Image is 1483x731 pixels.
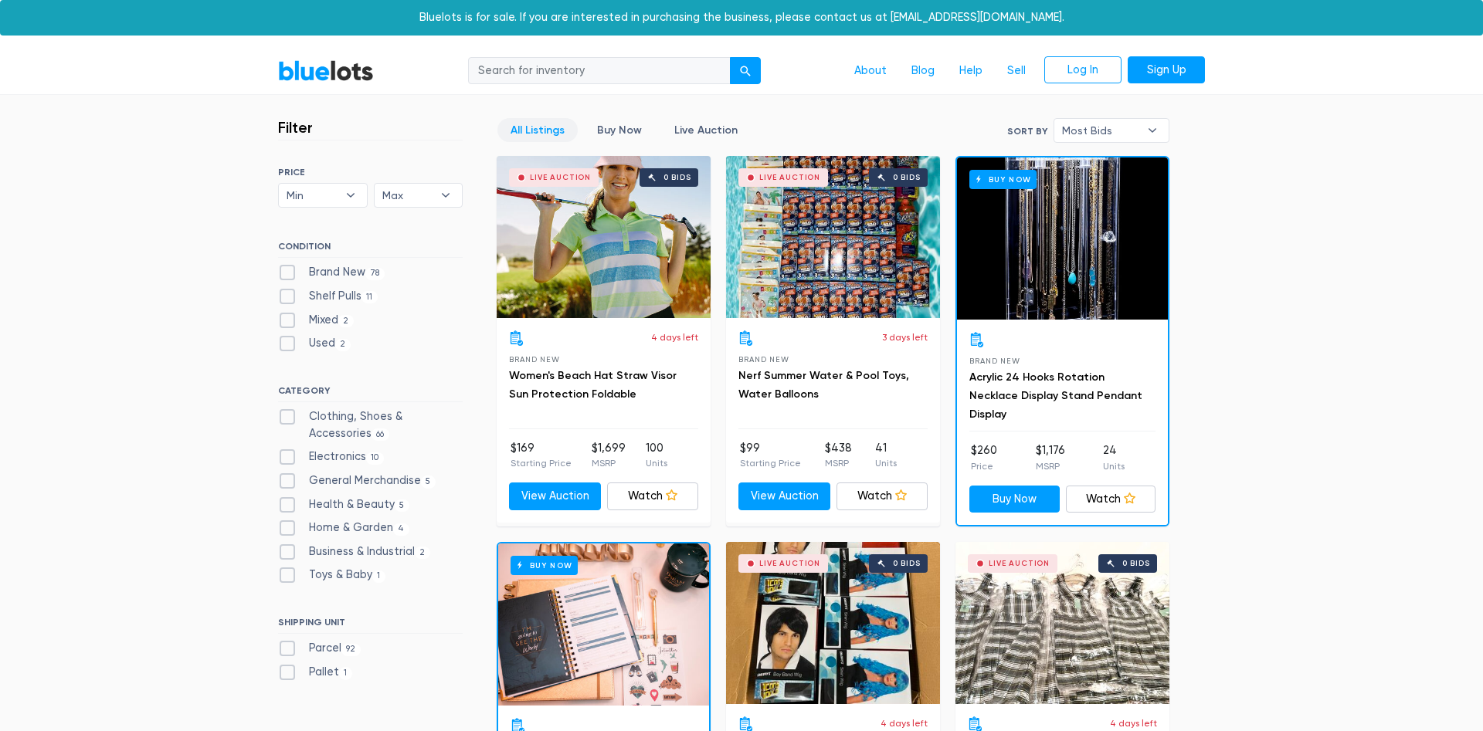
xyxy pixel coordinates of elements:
span: 2 [338,315,354,327]
label: Electronics [278,448,384,465]
a: Women's Beach Hat Straw Visor Sun Protection Foldable [509,369,677,401]
label: Sort By [1007,124,1047,138]
h6: PRICE [278,167,463,178]
a: All Listings [497,118,578,142]
span: 5 [395,499,409,512]
li: $438 [825,440,852,471]
a: Sell [995,56,1038,86]
a: Buy Now [969,486,1060,513]
b: ▾ [334,184,367,207]
a: Buy Now [584,118,655,142]
label: Health & Beauty [278,496,409,513]
span: 1 [372,570,385,583]
label: Toys & Baby [278,567,385,584]
a: Watch [1066,486,1156,513]
span: Brand New [969,357,1020,365]
label: General Merchandise [278,472,436,489]
li: $260 [971,442,997,473]
h6: CONDITION [278,241,463,258]
label: Used [278,335,351,352]
b: ▾ [1136,119,1169,142]
span: Min [287,184,338,207]
input: Search for inventory [468,57,731,85]
a: Buy Now [957,157,1168,320]
p: 4 days left [651,330,698,344]
span: 10 [366,452,384,465]
a: View Auction [738,482,830,510]
span: Most Bids [1062,119,1139,142]
a: Buy Now [498,543,709,706]
li: 24 [1103,442,1125,473]
p: 4 days left [881,716,928,730]
span: 78 [365,268,385,280]
div: 0 bids [663,174,691,181]
a: Log In [1044,56,1122,84]
div: Live Auction [759,560,820,567]
h6: CATEGORY [278,385,463,402]
p: Units [875,456,897,470]
a: Live Auction 0 bids [955,542,1169,704]
label: Parcel [278,640,361,657]
span: 5 [421,475,436,488]
a: Live Auction [661,118,751,142]
a: Blog [899,56,947,86]
label: Clothing, Shoes & Accessories [278,408,463,442]
li: $169 [511,440,572,471]
p: Starting Price [740,456,801,470]
p: 4 days left [1110,716,1157,730]
p: Units [646,456,667,470]
li: 41 [875,440,897,471]
a: BlueLots [278,59,374,82]
a: Nerf Summer Water & Pool Toys, Water Balloons [738,369,909,401]
span: 4 [393,523,409,536]
label: Business & Industrial [278,543,430,560]
h6: SHIPPING UNIT [278,617,463,634]
div: Live Auction [530,174,591,181]
div: 0 bids [893,560,921,567]
span: Brand New [509,355,559,364]
p: Units [1103,459,1125,473]
p: Price [971,459,997,473]
a: Sign Up [1128,56,1205,84]
span: 11 [361,291,378,303]
label: Brand New [278,264,385,281]
p: 3 days left [882,330,928,344]
span: 66 [372,428,389,441]
a: Live Auction 0 bids [497,156,711,318]
li: $1,176 [1036,442,1065,473]
h6: Buy Now [511,556,578,575]
span: 2 [415,547,430,559]
a: Help [947,56,995,86]
h6: Buy Now [969,170,1037,189]
a: Live Auction 0 bids [726,542,940,704]
h3: Filter [278,118,313,137]
label: Home & Garden [278,519,409,536]
span: 1 [339,667,352,679]
p: MSRP [1036,459,1065,473]
a: Watch [837,482,928,510]
li: $99 [740,440,801,471]
p: MSRP [592,456,626,470]
p: Starting Price [511,456,572,470]
label: Shelf Pulls [278,288,378,305]
span: 92 [341,644,361,656]
a: Acrylic 24 Hooks Rotation Necklace Display Stand Pendant Display [969,371,1142,421]
a: Watch [607,482,699,510]
p: MSRP [825,456,852,470]
div: 0 bids [1122,560,1150,567]
b: ▾ [429,184,462,207]
a: Live Auction 0 bids [726,156,940,318]
div: 0 bids [893,174,921,181]
li: $1,699 [592,440,626,471]
a: View Auction [509,482,601,510]
div: Live Auction [759,174,820,181]
li: 100 [646,440,667,471]
span: 2 [335,339,351,351]
span: Brand New [738,355,789,364]
span: Max [382,184,433,207]
label: Mixed [278,312,354,329]
div: Live Auction [989,560,1050,567]
a: About [842,56,899,86]
label: Pallet [278,664,352,681]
